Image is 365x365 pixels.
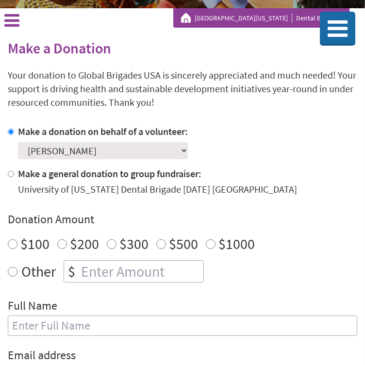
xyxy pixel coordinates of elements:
[18,182,297,196] div: University of [US_STATE] Dental Brigade [DATE] [GEOGRAPHIC_DATA]
[169,234,198,253] label: $500
[8,39,357,57] h2: Make a Donation
[195,13,292,23] a: [GEOGRAPHIC_DATA][US_STATE]
[8,315,357,336] input: Enter Full Name
[218,234,255,253] label: $1000
[8,212,357,227] h4: Donation Amount
[8,68,357,109] p: Your donation to Global Brigades USA is sincerely appreciated and much needed! Your support is dr...
[119,234,149,253] label: $300
[18,167,201,180] label: Make a general donation to group fundraiser:
[181,13,342,23] div: Dental Brigades
[64,261,79,282] div: $
[79,261,203,282] input: Enter Amount
[21,260,56,282] label: Other
[8,298,57,315] label: Full Name
[18,125,188,137] label: Make a donation on behalf of a volunteer:
[20,234,50,253] label: $100
[70,234,99,253] label: $200
[8,348,76,365] label: Email address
